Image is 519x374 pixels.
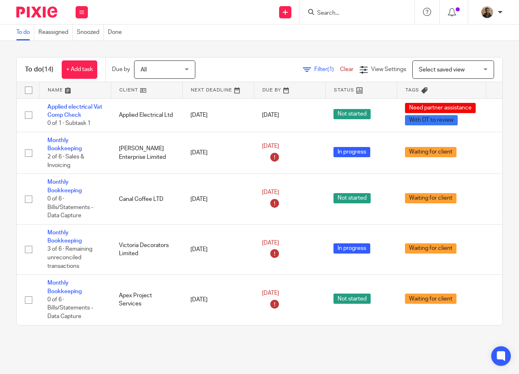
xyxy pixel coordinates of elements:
td: Applied Electrical Ltd [111,98,182,132]
span: [DATE] [262,144,279,149]
td: [DATE] [182,98,254,132]
span: [DATE] [262,190,279,196]
span: Tags [405,88,419,92]
a: Monthly Bookkeeping [47,138,82,151]
span: [DATE] [262,290,279,296]
span: Select saved view [419,67,465,73]
span: View Settings [371,67,406,72]
span: (14) [42,66,54,73]
td: [DATE] [182,224,254,274]
span: Not started [333,193,371,203]
a: Snoozed [77,24,104,40]
td: Victoria Decorators Limited [111,224,182,274]
td: [DATE] [182,174,254,224]
span: Waiting for client [405,243,456,254]
span: Need partner assistance [405,103,476,113]
span: All [141,67,147,73]
span: Not started [333,294,371,304]
a: Applied electrical Vat Comp Check [47,104,102,118]
span: 2 of 6 · Sales & Invoicing [47,154,84,169]
span: Waiting for client [405,147,456,157]
span: [DATE] [262,240,279,246]
a: Reassigned [38,24,73,40]
span: In progress [333,243,370,254]
td: [DATE] [182,275,254,325]
span: In progress [333,147,370,157]
a: Clear [340,67,353,72]
span: With DT to review [405,115,458,125]
a: Monthly Bookkeeping [47,280,82,294]
td: [PERSON_NAME] Enterprise Limited [111,132,182,174]
td: Apex Project Services [111,275,182,325]
input: Search [316,10,390,17]
span: [DATE] [262,112,279,118]
a: To do [16,24,34,40]
img: Pixie [16,7,57,18]
span: Filter [314,67,340,72]
h1: To do [25,65,54,74]
span: Waiting for client [405,193,456,203]
span: 3 of 6 · Remaining unreconciled transactions [47,247,92,269]
a: Monthly Bookkeeping [47,230,82,244]
span: 0 of 6 · Bills/Statements - Data Capture [47,297,93,319]
span: Waiting for client [405,294,456,304]
a: Monthly Bookkeeping [47,179,82,193]
span: 0 of 1 · Subtask 1 [47,120,91,126]
td: Canal Coffee LTD [111,174,182,224]
a: Done [108,24,126,40]
span: 0 of 6 · Bills/Statements - Data Capture [47,196,93,218]
a: + Add task [62,60,97,79]
td: [DATE] [182,132,254,174]
span: (1) [327,67,334,72]
img: WhatsApp%20Image%202025-04-23%20.jpg [481,6,494,19]
p: Due by [112,65,130,73]
span: Not started [333,109,371,119]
